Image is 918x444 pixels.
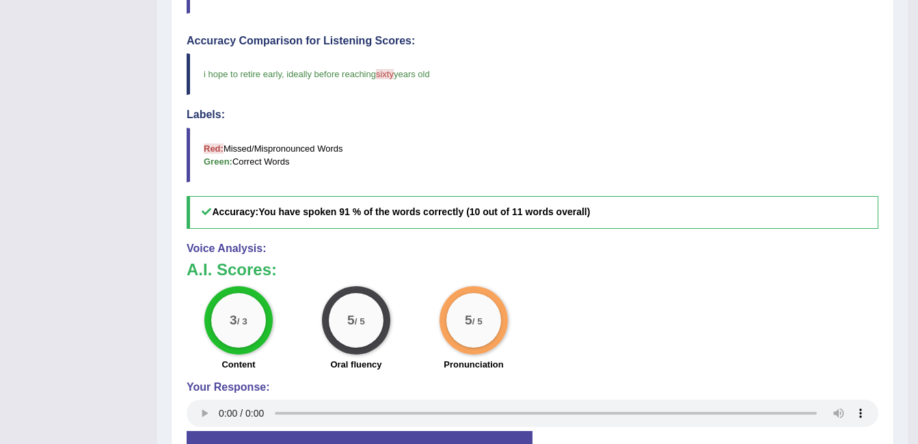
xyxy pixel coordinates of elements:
[355,316,365,327] small: / 5
[330,358,381,371] label: Oral fluency
[237,316,247,327] small: / 3
[187,260,277,279] b: A.I. Scores:
[444,358,503,371] label: Pronunciation
[230,312,237,327] big: 3
[187,128,878,182] blockquote: Missed/Mispronounced Words Correct Words
[204,69,376,79] span: i hope to retire early, ideally before reaching
[204,156,232,167] b: Green:
[347,312,355,327] big: 5
[187,35,878,47] h4: Accuracy Comparison for Listening Scores:
[394,69,430,79] span: years old
[376,69,394,79] span: sixty
[204,143,224,154] b: Red:
[187,196,878,228] h5: Accuracy:
[187,381,878,393] h4: Your Response:
[187,109,878,121] h4: Labels:
[465,312,472,327] big: 5
[187,242,878,255] h4: Voice Analysis:
[221,358,255,371] label: Content
[472,316,483,327] small: / 5
[258,206,590,217] b: You have spoken 91 % of the words correctly (10 out of 11 words overall)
